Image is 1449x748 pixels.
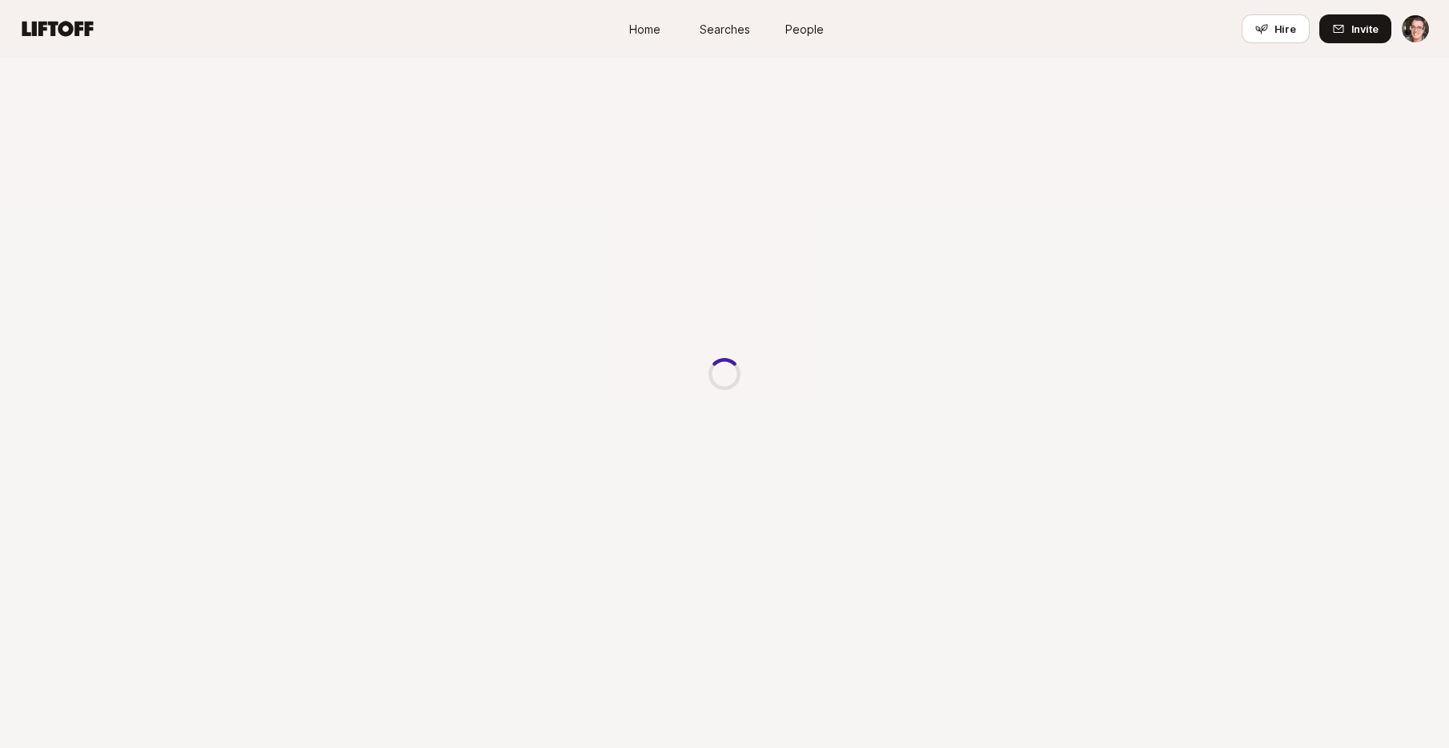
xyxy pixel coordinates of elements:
a: Home [604,14,684,44]
span: Searches [700,21,750,38]
span: Invite [1351,21,1379,37]
span: Home [629,21,660,38]
button: Hire [1242,14,1310,43]
a: Searches [684,14,765,44]
span: Hire [1274,21,1296,37]
button: Invite [1319,14,1391,43]
button: Eric Smith [1401,14,1430,43]
img: Eric Smith [1402,15,1429,42]
a: People [765,14,845,44]
span: People [785,21,824,38]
